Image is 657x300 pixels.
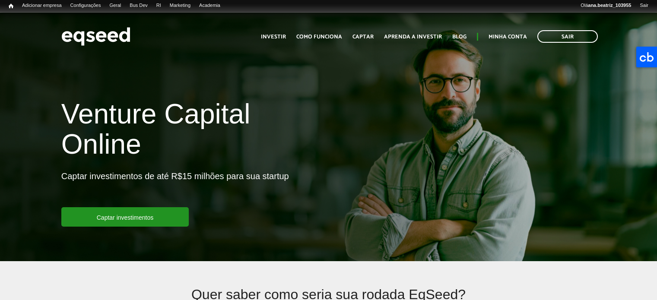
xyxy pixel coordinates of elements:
[61,171,289,207] p: Captar investimentos de até R$15 milhões para sua startup
[66,2,105,9] a: Configurações
[635,2,653,9] a: Sair
[261,34,286,40] a: Investir
[9,3,13,9] span: Início
[384,34,442,40] a: Aprenda a investir
[165,2,195,9] a: Marketing
[588,3,631,8] strong: ana.beatriz_103955
[296,34,342,40] a: Como funciona
[18,2,66,9] a: Adicionar empresa
[61,25,130,48] img: EqSeed
[152,2,165,9] a: RI
[452,34,467,40] a: Blog
[195,2,225,9] a: Academia
[61,99,322,164] h1: Venture Capital Online
[125,2,152,9] a: Bus Dev
[61,207,189,227] a: Captar investimentos
[489,34,527,40] a: Minha conta
[352,34,374,40] a: Captar
[105,2,125,9] a: Geral
[576,2,635,9] a: Oláana.beatriz_103955
[4,2,18,10] a: Início
[537,30,598,43] a: Sair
